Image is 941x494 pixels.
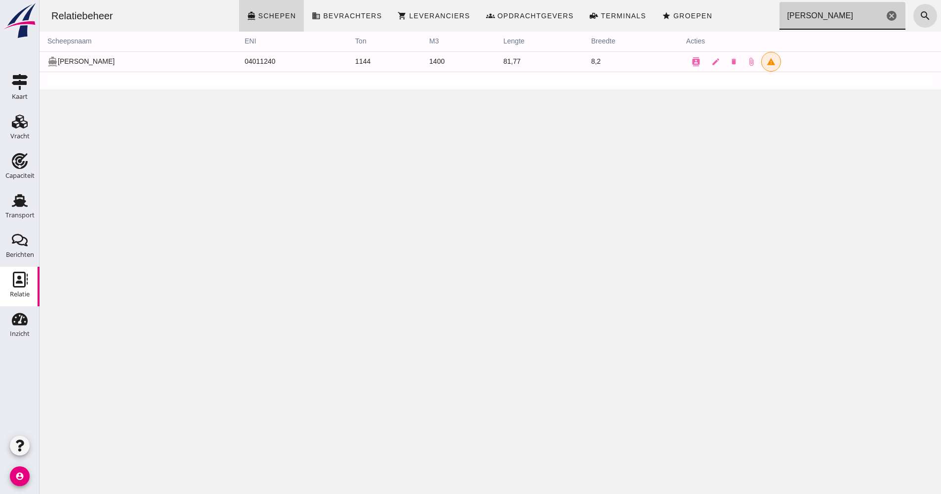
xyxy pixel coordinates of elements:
span: Leveranciers [369,12,430,20]
td: 8,2 [544,51,639,72]
div: Capaciteit [5,172,35,179]
span: Opdrachtgevers [457,12,534,20]
div: Kaart [12,93,28,100]
i: delete [691,58,698,65]
th: acties [639,32,901,51]
i: edit [672,57,681,66]
div: Transport [5,212,35,218]
i: shopping_cart [358,11,367,20]
th: ENI [197,32,308,51]
span: Bevrachters [283,12,342,20]
i: directions_boat [8,56,18,67]
span: Groepen [633,12,673,20]
span: Schepen [218,12,257,20]
i: account_circle [10,466,30,486]
i: business [272,11,281,20]
img: logo-small.a267ee39.svg [2,2,38,39]
th: breedte [544,32,639,51]
i: Wis Zoeken... [846,10,858,22]
div: Relatiebeheer [4,9,82,23]
i: attach_file [707,57,716,66]
div: Berichten [6,251,34,258]
i: star [622,11,631,20]
span: Terminals [561,12,607,20]
th: m3 [382,32,456,51]
i: directions_boat [207,11,216,20]
div: Inzicht [10,330,30,337]
i: contacts [652,57,661,66]
td: 1144 [308,51,382,72]
div: Vracht [10,133,30,139]
th: ton [308,32,382,51]
i: front_loader [550,11,559,20]
td: 1400 [382,51,456,72]
td: 04011240 [197,51,308,72]
div: Relatie [10,291,30,297]
i: groups [447,11,455,20]
i: warning [727,57,736,66]
th: lengte [456,32,544,51]
td: 81,77 [456,51,544,72]
i: search [880,10,892,22]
